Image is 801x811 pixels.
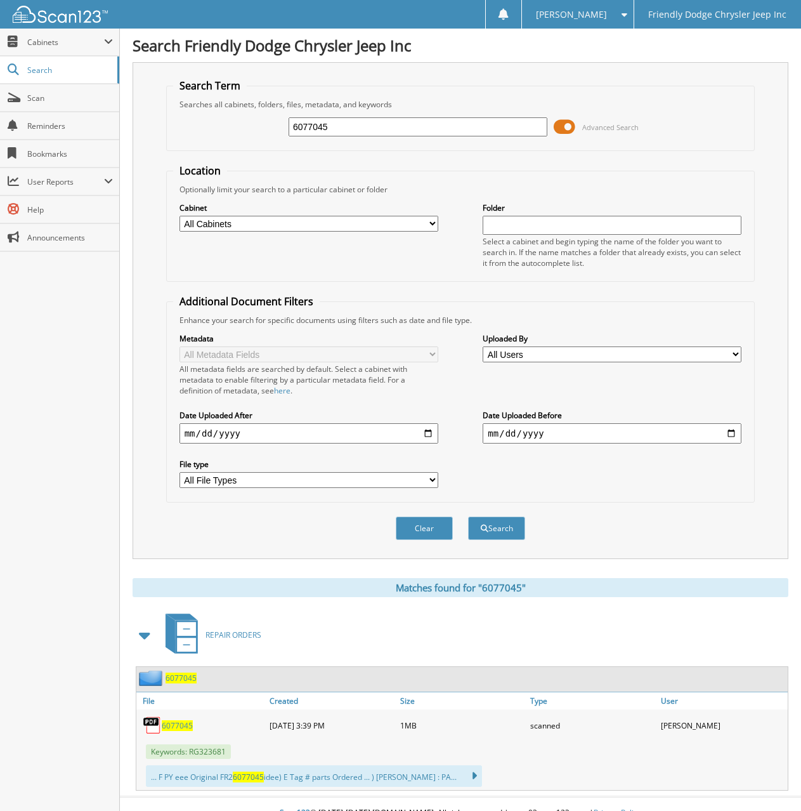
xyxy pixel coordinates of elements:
img: scan123-logo-white.svg [13,6,108,23]
img: PDF.png [143,716,162,735]
span: Advanced Search [582,122,639,132]
a: REPAIR ORDERS [158,610,261,660]
legend: Additional Document Filters [173,294,320,308]
div: Optionally limit your search to a particular cabinet or folder [173,184,748,195]
button: Clear [396,517,453,540]
div: scanned [527,713,657,738]
div: ... F PY eee Original FR2 idee) E Tag # parts Ordered ... ) [PERSON_NAME] : PA... [146,765,482,787]
a: Type [527,692,657,709]
span: Reminders [27,121,113,131]
a: 6077045 [162,720,193,731]
a: 6077045 [166,673,197,683]
span: Scan [27,93,113,103]
a: Created [266,692,396,709]
a: Size [397,692,527,709]
div: Matches found for "6077045" [133,578,788,597]
span: Search [27,65,111,76]
label: Date Uploaded Before [483,410,741,421]
a: User [658,692,788,709]
div: Select a cabinet and begin typing the name of the folder you want to search in. If the name match... [483,236,741,268]
label: Cabinet [179,202,438,213]
span: REPAIR ORDERS [205,630,261,640]
a: File [136,692,266,709]
legend: Search Term [173,79,247,93]
label: Uploaded By [483,333,741,344]
label: File type [179,459,438,470]
h1: Search Friendly Dodge Chrysler Jeep Inc [133,35,788,56]
span: User Reports [27,176,104,187]
span: Help [27,204,113,215]
div: 1MB [397,713,527,738]
img: folder2.png [139,670,166,686]
label: Metadata [179,333,438,344]
span: Keywords: RG323681 [146,744,231,759]
a: here [274,385,290,396]
legend: Location [173,164,227,178]
button: Search [468,517,525,540]
div: [PERSON_NAME] [658,713,788,738]
span: [PERSON_NAME] [536,11,607,18]
input: end [483,423,741,444]
iframe: Chat Widget [738,750,801,811]
span: Announcements [27,232,113,243]
div: All metadata fields are searched by default. Select a cabinet with metadata to enable filtering b... [179,364,438,396]
span: Bookmarks [27,148,113,159]
input: start [179,423,438,444]
label: Date Uploaded After [179,410,438,421]
label: Folder [483,202,741,213]
div: Enhance your search for specific documents using filters such as date and file type. [173,315,748,326]
span: 6077045 [233,772,264,782]
div: Searches all cabinets, folders, files, metadata, and keywords [173,99,748,110]
div: [DATE] 3:39 PM [266,713,396,738]
span: Friendly Dodge Chrysler Jeep Inc [648,11,786,18]
span: Cabinets [27,37,104,48]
